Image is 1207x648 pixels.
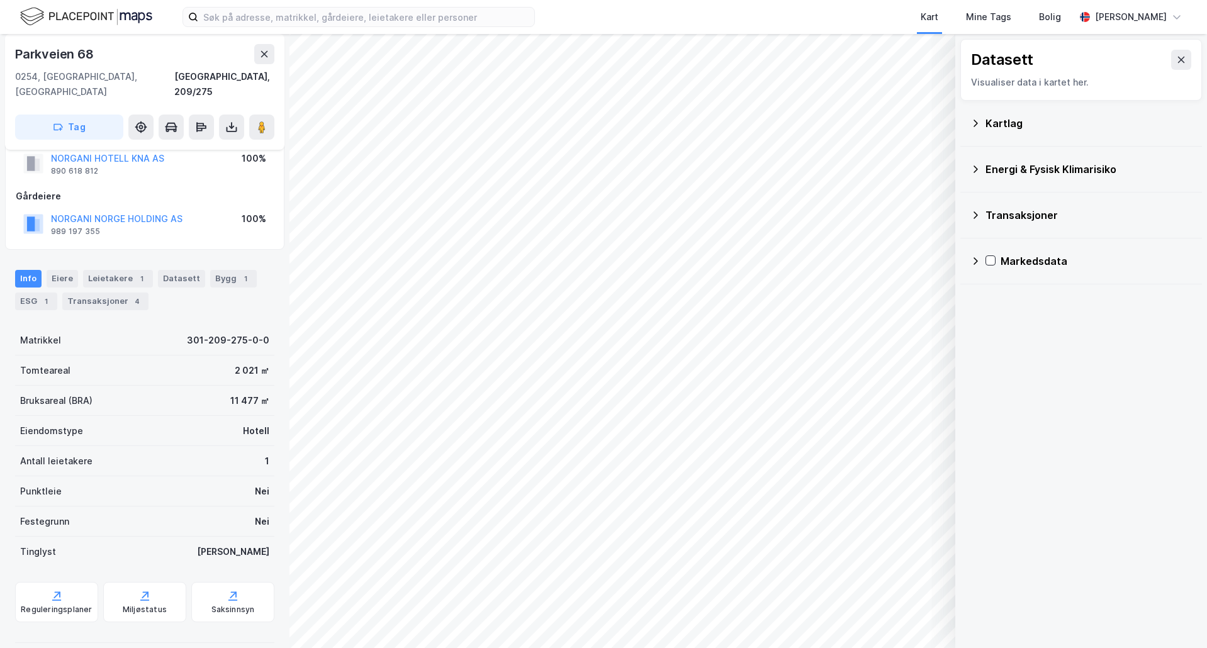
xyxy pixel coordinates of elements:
div: Transaksjoner [985,208,1192,223]
div: Bolig [1039,9,1061,25]
div: Energi & Fysisk Klimarisiko [985,162,1192,177]
div: Matrikkel [20,333,61,348]
div: Info [15,270,42,288]
div: Eiendomstype [20,423,83,439]
div: Festegrunn [20,514,69,529]
div: Nei [255,484,269,499]
div: 1 [40,295,52,308]
div: 100% [242,211,266,226]
div: Miljøstatus [123,605,167,615]
div: Datasett [158,270,205,288]
div: Markedsdata [1001,254,1192,269]
div: Kontrollprogram for chat [1144,588,1207,648]
div: Hotell [243,423,269,439]
div: ESG [15,293,57,310]
div: [GEOGRAPHIC_DATA], 209/275 [174,69,274,99]
div: Bruksareal (BRA) [20,393,93,408]
div: Punktleie [20,484,62,499]
div: 100% [242,151,266,166]
iframe: Chat Widget [1144,588,1207,648]
div: Antall leietakere [20,454,93,469]
img: logo.f888ab2527a4732fd821a326f86c7f29.svg [20,6,152,28]
div: Transaksjoner [62,293,149,310]
div: 1 [135,272,148,285]
div: 1 [265,454,269,469]
div: Datasett [971,50,1033,70]
div: 1 [239,272,252,285]
div: 301-209-275-0-0 [187,333,269,348]
div: Gårdeiere [16,189,274,204]
div: Reguleringsplaner [21,605,92,615]
div: Eiere [47,270,78,288]
div: [PERSON_NAME] [197,544,269,559]
div: 2 021 ㎡ [235,363,269,378]
div: Tomteareal [20,363,70,378]
div: Saksinnsyn [211,605,255,615]
input: Søk på adresse, matrikkel, gårdeiere, leietakere eller personer [198,8,534,26]
div: Nei [255,514,269,529]
div: Mine Tags [966,9,1011,25]
div: [PERSON_NAME] [1095,9,1167,25]
div: 989 197 355 [51,226,100,237]
div: 11 477 ㎡ [230,393,269,408]
button: Tag [15,115,123,140]
div: Kart [921,9,938,25]
div: Visualiser data i kartet her. [971,75,1191,90]
div: Bygg [210,270,257,288]
div: Kartlag [985,116,1192,131]
div: 4 [131,295,143,308]
div: Parkveien 68 [15,44,96,64]
div: Leietakere [83,270,153,288]
div: 890 618 812 [51,166,98,176]
div: Tinglyst [20,544,56,559]
div: 0254, [GEOGRAPHIC_DATA], [GEOGRAPHIC_DATA] [15,69,174,99]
